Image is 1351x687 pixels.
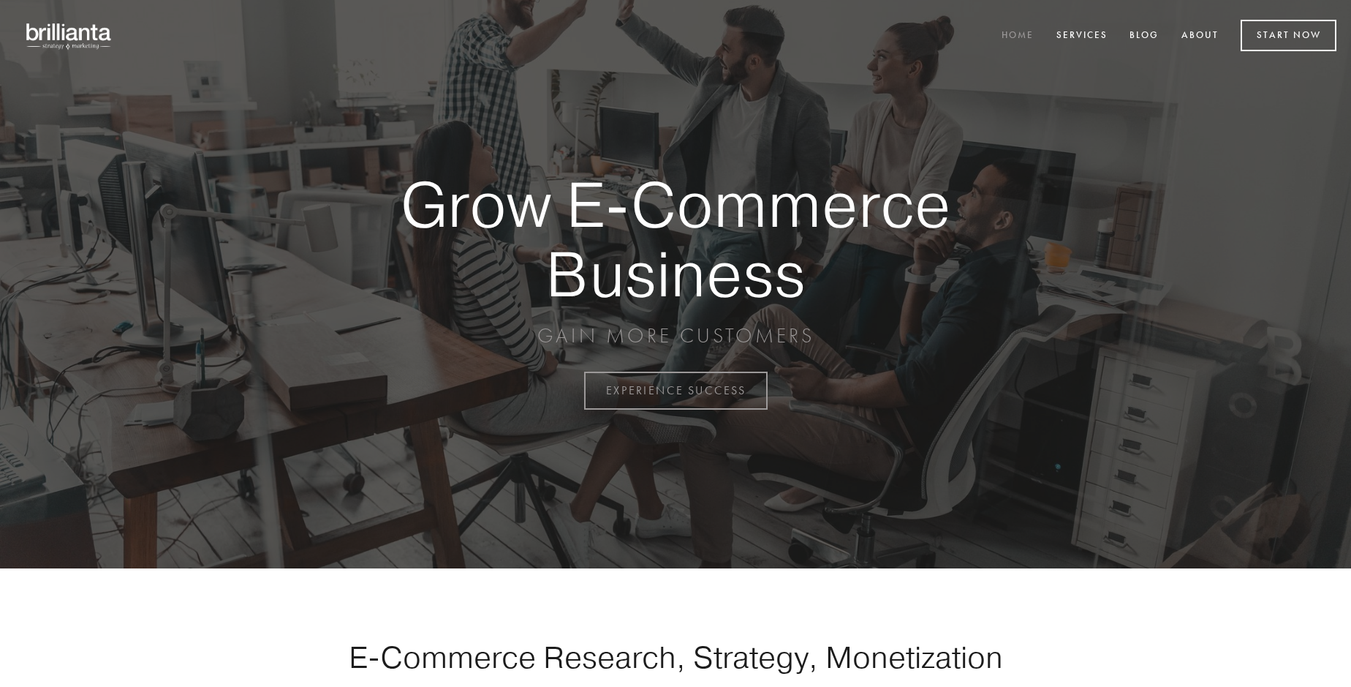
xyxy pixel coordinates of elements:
a: Services [1047,24,1117,48]
a: About [1172,24,1228,48]
p: GAIN MORE CUSTOMERS [349,323,1002,349]
h1: E-Commerce Research, Strategy, Monetization [303,639,1048,675]
a: EXPERIENCE SUCCESS [584,372,768,410]
a: Blog [1120,24,1168,48]
strong: Grow E-Commerce Business [349,170,1002,308]
img: brillianta - research, strategy, marketing [15,15,124,57]
a: Home [992,24,1043,48]
a: Start Now [1241,20,1336,51]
